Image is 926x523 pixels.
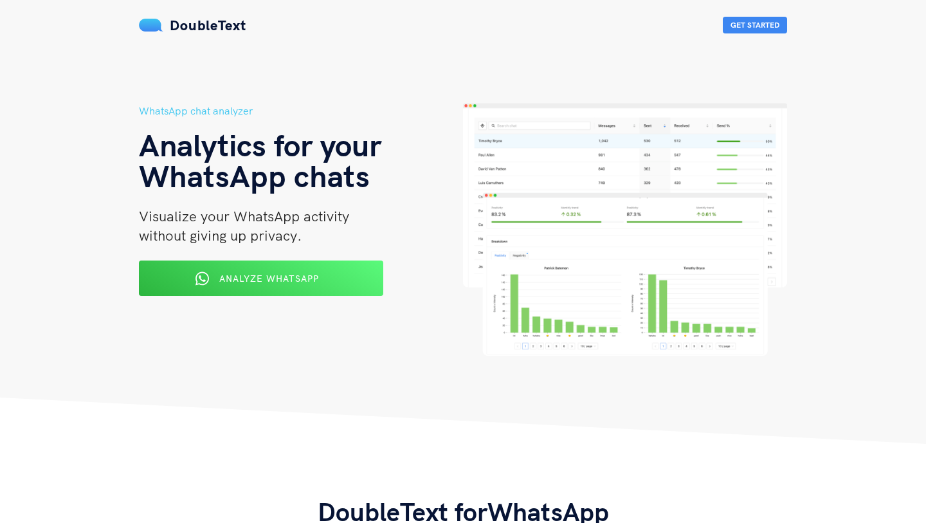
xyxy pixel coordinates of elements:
span: without giving up privacy. [139,226,302,244]
h5: WhatsApp chat analyzer [139,103,463,119]
span: WhatsApp chats [139,156,370,195]
a: Analyze WhatsApp [139,277,383,289]
span: Visualize your WhatsApp activity [139,207,349,225]
img: mS3x8y1f88AAAAABJRU5ErkJggg== [139,19,163,32]
span: DoubleText [170,16,246,34]
img: hero [463,103,787,356]
span: Analytics for your [139,125,381,164]
button: Analyze WhatsApp [139,261,383,296]
button: Get Started [723,17,787,33]
a: DoubleText [139,16,246,34]
span: Analyze WhatsApp [219,273,319,284]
